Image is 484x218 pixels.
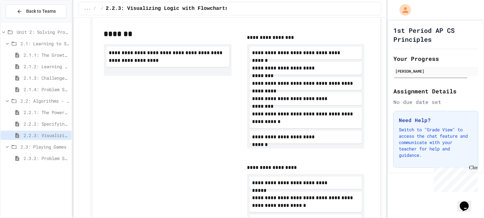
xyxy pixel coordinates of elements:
[20,98,69,104] span: 2.2: Algorithms - from Pseudocode to Flowcharts
[393,3,413,17] div: My Account
[24,155,69,162] span: 2.3.2: Problem Solving Reflection
[101,6,103,11] span: /
[393,87,478,96] h2: Assignment Details
[24,75,69,81] span: 2.1.3: Challenge Problem - The Bridge
[84,6,91,11] span: ...
[20,40,69,47] span: 2.1: Learning to Solve Hard Problems
[457,193,478,212] iframe: chat widget
[24,52,69,58] span: 2.1.1: The Growth Mindset
[26,8,56,15] span: Back to Teams
[395,68,476,74] div: [PERSON_NAME]
[24,86,69,93] span: 2.1.4: Problem Solving Practice
[399,127,473,158] p: Switch to "Grade View" to access the chat feature and communicate with your teacher for help and ...
[393,54,478,63] h2: Your Progress
[17,29,69,35] span: Unit 2: Solving Problems in Computer Science
[24,132,69,139] span: 2.2.3: Visualizing Logic with Flowcharts
[106,5,228,12] span: 2.2.3: Visualizing Logic with Flowcharts
[24,120,69,127] span: 2.2.2: Specifying Ideas with Pseudocode
[399,116,473,124] h3: Need Help?
[20,143,69,150] span: 2.3: Playing Games
[3,3,44,40] div: Chat with us now!Close
[431,165,478,192] iframe: chat widget
[93,6,96,11] span: /
[24,109,69,116] span: 2.2.1: The Power of Algorithms
[24,63,69,70] span: 2.1.2: Learning to Solve Hard Problems
[393,98,478,106] div: No due date set
[6,4,66,18] button: Back to Teams
[393,26,478,44] h1: 1st Period AP CS Principles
